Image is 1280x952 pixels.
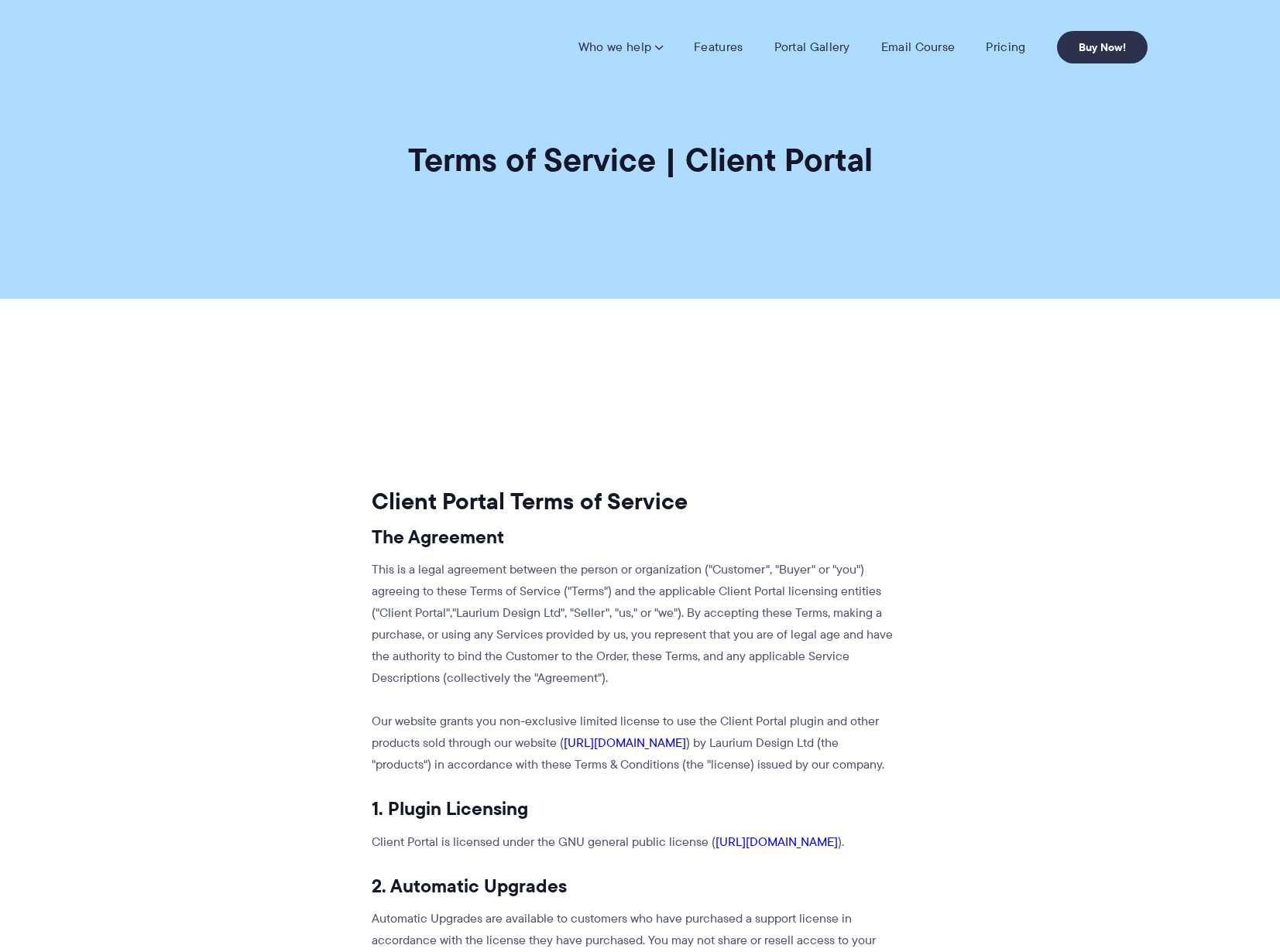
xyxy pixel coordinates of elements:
[408,139,873,180] h1: Terms of Service | Client Portal
[774,39,850,55] a: Portal Gallery
[372,559,899,689] p: This is a legal agreement between the person or organization ("Customer", "Buyer" or "you") agree...
[372,487,899,516] h2: Client Portal Terms of Service
[694,39,743,55] a: Features
[881,39,956,55] a: Email Course
[715,833,838,851] a: [URL][DOMAIN_NAME]
[372,875,899,898] h3: 2. Automatic Upgrades
[1057,31,1148,63] a: Buy Now!
[372,711,899,776] p: Our website grants you non-exclusive limited license to use the Client Portal plugin and other pr...
[372,831,899,853] p: Client Portal is licensed under the GNU general public license ( ).
[578,39,663,55] a: Who we help
[372,797,899,820] h3: 1. Plugin Licensing
[564,734,686,752] a: [URL][DOMAIN_NAME]
[372,526,899,549] h3: The Agreement
[986,39,1025,55] a: Pricing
